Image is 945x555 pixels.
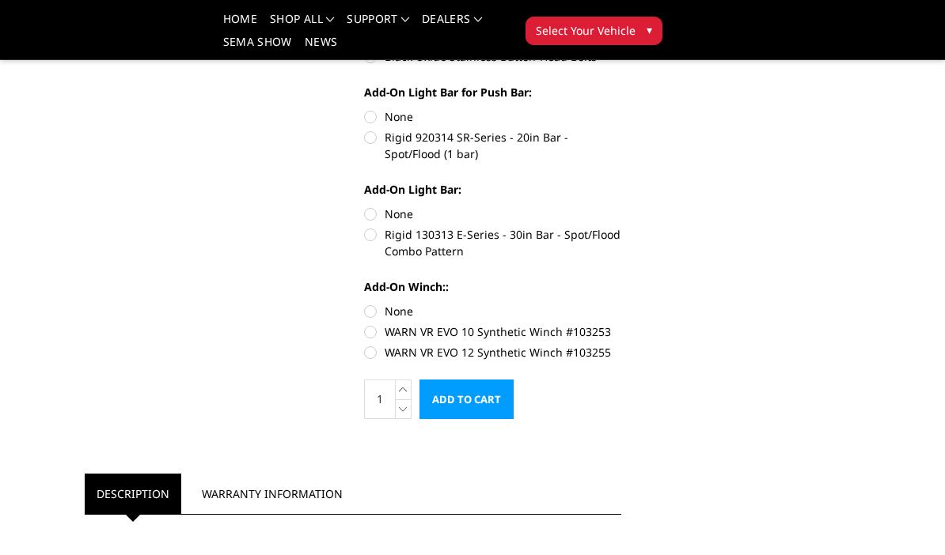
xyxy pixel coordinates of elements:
[364,84,621,100] label: Add-On Light Bar for Push Bar:
[223,36,292,59] a: SEMA Show
[190,474,355,514] a: Warranty Information
[866,479,945,555] iframe: Chat Widget
[305,36,337,59] a: News
[419,379,514,419] input: Add to Cart
[364,108,621,125] label: None
[223,13,257,36] a: Home
[364,303,621,319] label: None
[364,181,621,198] label: Add-On Light Bar:
[364,206,621,222] label: None
[364,344,621,361] label: WARN VR EVO 12 Synthetic Winch #103255
[364,129,621,162] label: Rigid 920314 SR-Series - 20in Bar - Spot/Flood (1 bar)
[364,323,621,340] label: WARN VR EVO 10 Synthetic Winch #103253
[536,22,636,39] span: Select Your Vehicle
[364,226,621,259] label: Rigid 130313 E-Series - 30in Bar - Spot/Flood Combo Pattern
[270,13,334,36] a: shop all
[647,21,652,38] span: ▾
[364,278,621,295] label: Add-On Winch::
[85,474,181,514] a: Description
[422,13,482,36] a: Dealers
[347,13,409,36] a: Support
[526,17,662,45] button: Select Your Vehicle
